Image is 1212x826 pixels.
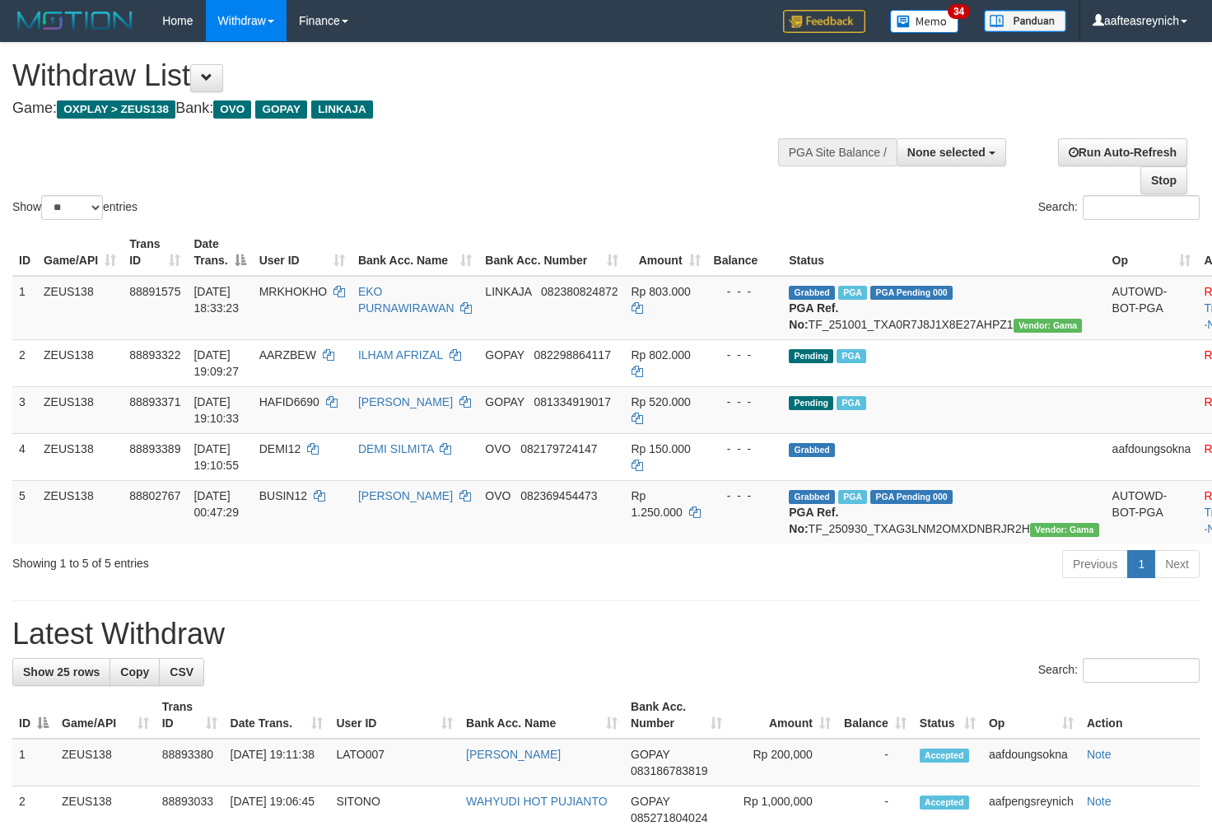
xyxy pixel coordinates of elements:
[311,100,373,119] span: LINKAJA
[358,285,454,315] a: EKO PURNAWIRAWAN
[1062,550,1128,578] a: Previous
[783,10,865,33] img: Feedback.jpg
[632,395,691,408] span: Rp 520.000
[12,339,37,386] td: 2
[837,396,865,410] span: Marked by aafpengsreynich
[123,229,187,276] th: Trans ID: activate to sort column ascending
[714,488,776,504] div: - - -
[213,100,251,119] span: OVO
[632,348,691,362] span: Rp 802.000
[913,692,982,739] th: Status: activate to sort column ascending
[789,286,835,300] span: Grabbed
[12,59,791,92] h1: Withdraw List
[37,480,123,544] td: ZEUS138
[12,276,37,340] td: 1
[352,229,478,276] th: Bank Acc. Name: activate to sort column ascending
[707,229,783,276] th: Balance
[541,285,618,298] span: Copy 082380824872 to clipboard
[37,386,123,433] td: ZEUS138
[12,100,791,117] h4: Game: Bank:
[1154,550,1200,578] a: Next
[12,229,37,276] th: ID
[837,739,913,786] td: -
[982,739,1080,786] td: aafdoungsokna
[1106,276,1198,340] td: AUTOWD-BOT-PGA
[631,811,707,824] span: Copy 085271804024 to clipboard
[625,229,707,276] th: Amount: activate to sort column ascending
[485,285,531,298] span: LINKAJA
[870,490,953,504] span: PGA Pending
[255,100,307,119] span: GOPAY
[1014,319,1083,333] span: Vendor URL: https://trx31.1velocity.biz
[12,433,37,480] td: 4
[534,348,611,362] span: Copy 082298864117 to clipboard
[12,8,138,33] img: MOTION_logo.png
[982,692,1080,739] th: Op: activate to sort column ascending
[259,285,327,298] span: MRKHOKHO
[159,658,204,686] a: CSV
[37,276,123,340] td: ZEUS138
[632,285,691,298] span: Rp 803.000
[1106,229,1198,276] th: Op: activate to sort column ascending
[459,692,624,739] th: Bank Acc. Name: activate to sort column ascending
[259,395,319,408] span: HAFID6690
[193,442,239,472] span: [DATE] 19:10:55
[55,739,156,786] td: ZEUS138
[632,442,691,455] span: Rp 150.000
[789,349,833,363] span: Pending
[1030,523,1099,537] span: Vendor URL: https://trx31.1velocity.biz
[12,548,492,572] div: Showing 1 to 5 of 5 entries
[838,286,867,300] span: Marked by aafpengsreynich
[37,229,123,276] th: Game/API: activate to sort column ascending
[12,195,138,220] label: Show entries
[520,489,597,502] span: Copy 082369454473 to clipboard
[1087,795,1112,808] a: Note
[534,395,611,408] span: Copy 081334919017 to clipboard
[259,442,301,455] span: DEMI12
[714,283,776,300] div: - - -
[12,618,1200,651] h1: Latest Withdraw
[485,348,524,362] span: GOPAY
[12,658,110,686] a: Show 25 rows
[55,692,156,739] th: Game/API: activate to sort column ascending
[782,229,1105,276] th: Status
[259,489,307,502] span: BUSIN12
[631,748,669,761] span: GOPAY
[129,489,180,502] span: 88802767
[37,433,123,480] td: ZEUS138
[12,480,37,544] td: 5
[870,286,953,300] span: PGA Pending
[1106,480,1198,544] td: AUTOWD-BOT-PGA
[1083,195,1200,220] input: Search:
[890,10,959,33] img: Button%20Memo.svg
[478,229,624,276] th: Bank Acc. Number: activate to sort column ascending
[156,692,224,739] th: Trans ID: activate to sort column ascending
[358,395,453,408] a: [PERSON_NAME]
[1127,550,1155,578] a: 1
[466,795,608,808] a: WAHYUDI HOT PUJIANTO
[631,795,669,808] span: GOPAY
[129,442,180,455] span: 88893389
[193,489,239,519] span: [DATE] 00:47:29
[485,395,524,408] span: GOPAY
[631,764,707,777] span: Copy 083186783819 to clipboard
[156,739,224,786] td: 88893380
[729,739,837,786] td: Rp 200,000
[520,442,597,455] span: Copy 082179724147 to clipboard
[1080,692,1200,739] th: Action
[729,692,837,739] th: Amount: activate to sort column ascending
[193,285,239,315] span: [DATE] 18:33:23
[714,394,776,410] div: - - -
[193,395,239,425] span: [DATE] 19:10:33
[187,229,252,276] th: Date Trans.: activate to sort column descending
[41,195,103,220] select: Showentries
[714,441,776,457] div: - - -
[1038,195,1200,220] label: Search:
[789,443,835,457] span: Grabbed
[789,490,835,504] span: Grabbed
[1083,658,1200,683] input: Search:
[782,480,1105,544] td: TF_250930_TXAG3LNM2OMXDNBRJR2H
[485,489,510,502] span: OVO
[1058,138,1187,166] a: Run Auto-Refresh
[837,349,865,363] span: Marked by aafpengsreynich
